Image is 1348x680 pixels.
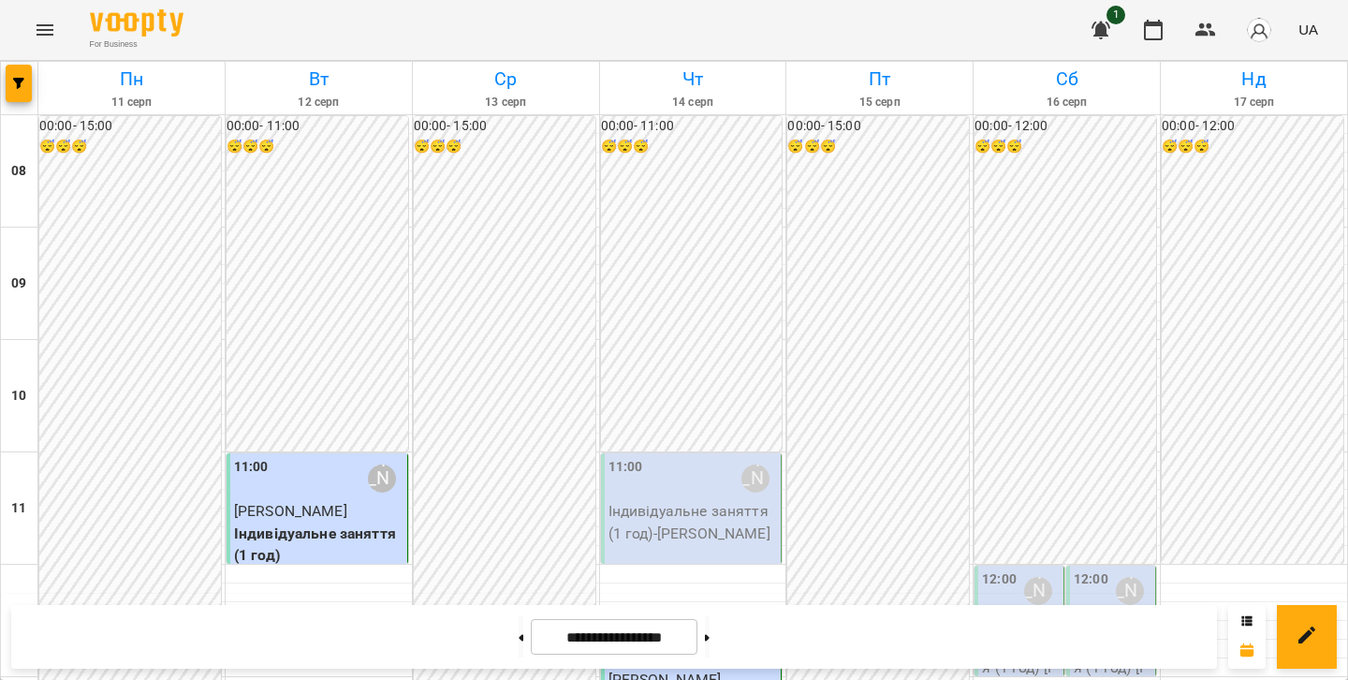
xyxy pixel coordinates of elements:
h6: Ср [416,65,596,94]
h6: 11 [11,498,26,519]
h6: 15 серп [789,94,970,111]
h6: Вт [228,65,409,94]
span: [PERSON_NAME] [234,502,347,520]
label: 11:00 [234,457,269,478]
label: 12:00 [982,569,1017,590]
h6: 14 серп [603,94,784,111]
label: 11:00 [608,457,643,478]
h6: 00:00 - 15:00 [39,116,221,137]
img: Voopty Logo [90,9,183,37]
button: Menu [22,7,67,52]
p: Індивідуальне заняття (1 год) - [PERSON_NAME] [608,500,778,544]
div: Maksym Yasichak [1116,577,1144,605]
h6: 09 [11,273,26,294]
span: 1 [1106,6,1125,24]
label: 12:00 [1074,569,1108,590]
h6: 😴😴😴 [1162,137,1343,157]
h6: Пн [41,65,222,94]
h6: 😴😴😴 [601,137,783,157]
span: For Business [90,38,183,51]
div: Maksym Yasichak [368,465,396,493]
h6: 11 серп [41,94,222,111]
h6: Сб [976,65,1157,94]
h6: 😴😴😴 [227,137,408,157]
h6: Пт [789,65,970,94]
h6: 😴😴😴 [414,137,595,157]
h6: 12 серп [228,94,409,111]
h6: 00:00 - 11:00 [601,116,783,137]
h6: 08 [11,161,26,182]
h6: 16 серп [976,94,1157,111]
h6: 00:00 - 15:00 [787,116,969,137]
h6: Нд [1164,65,1344,94]
h6: 00:00 - 11:00 [227,116,408,137]
button: UA [1291,12,1326,47]
h6: Чт [603,65,784,94]
p: Індивідуальне заняття (1 год) [234,523,403,567]
h6: 13 серп [416,94,596,111]
h6: 00:00 - 12:00 [974,116,1156,137]
h6: 😴😴😴 [974,137,1156,157]
h6: 17 серп [1164,94,1344,111]
img: avatar_s.png [1246,17,1272,43]
div: Maksym Yasichak [1024,577,1052,605]
h6: 😴😴😴 [787,137,969,157]
h6: 10 [11,386,26,407]
span: UA [1298,20,1318,39]
h6: 😴😴😴 [39,137,221,157]
h6: 00:00 - 12:00 [1162,116,1343,137]
div: Maksym Yasichak [741,465,769,493]
h6: 00:00 - 15:00 [414,116,595,137]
